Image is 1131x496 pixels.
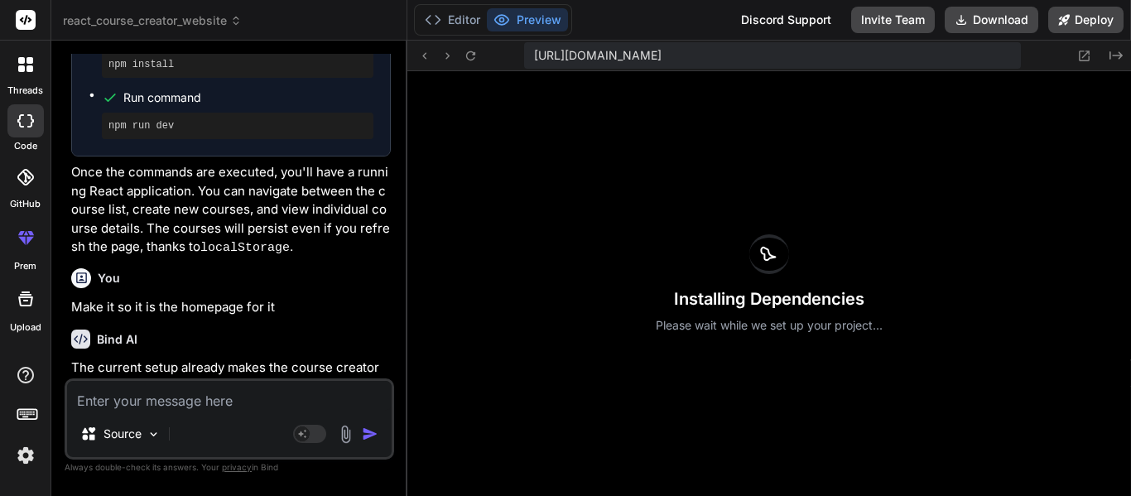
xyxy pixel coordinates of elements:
code: localStorage [200,241,290,255]
span: [URL][DOMAIN_NAME] [534,47,662,64]
span: privacy [222,462,252,472]
label: prem [14,259,36,273]
span: react_course_creator_website [63,12,242,29]
button: Deploy [1048,7,1124,33]
span: Run command [123,89,373,106]
p: Make it so it is the homepage for it [71,298,391,317]
pre: npm install [108,58,367,71]
img: Pick Models [147,427,161,441]
button: Invite Team [851,7,935,33]
pre: npm run dev [108,119,367,132]
h6: Bind AI [97,331,137,348]
p: Source [103,426,142,442]
label: GitHub [10,197,41,211]
h3: Installing Dependencies [656,287,883,311]
button: Preview [487,8,568,31]
h6: You [98,270,120,287]
p: Always double-check its answers. Your in Bind [65,460,394,475]
label: code [14,139,37,153]
p: Please wait while we set up your project... [656,317,883,334]
p: The current setup already makes the course creator website the homepage. [71,359,391,396]
label: threads [7,84,43,98]
img: settings [12,441,40,470]
img: attachment [336,425,355,444]
div: Discord Support [731,7,841,33]
button: Download [945,7,1038,33]
img: icon [362,426,378,442]
button: Editor [418,8,487,31]
p: Once the commands are executed, you'll have a running React application. You can navigate between... [71,163,391,258]
label: Upload [10,320,41,335]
